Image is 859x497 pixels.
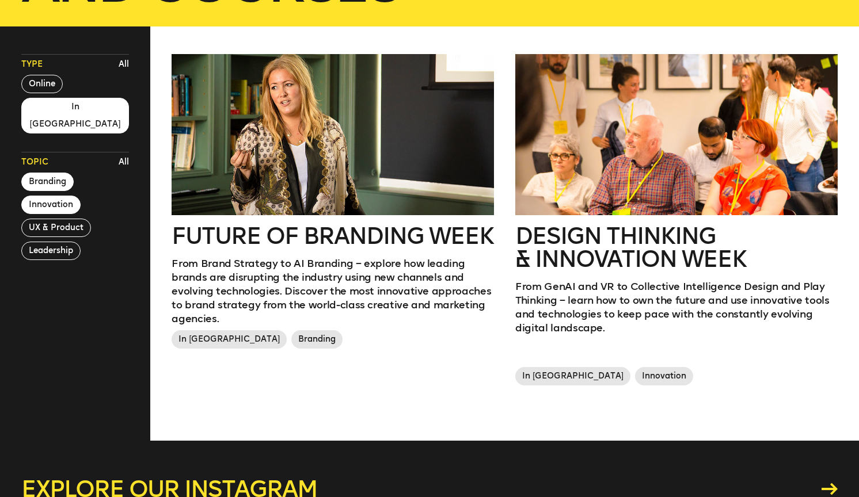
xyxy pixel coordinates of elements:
a: Future of branding weekFrom Brand Strategy to AI Branding – explore how leading brands are disrup... [172,54,494,353]
button: In [GEOGRAPHIC_DATA] [21,98,129,133]
button: Online [21,75,63,93]
h2: Design Thinking & innovation Week [515,224,838,270]
h2: Future of branding week [172,224,494,247]
button: Branding [21,173,74,191]
button: Leadership [21,242,81,260]
p: From GenAI and VR to Collective Intelligence Design and Play Thinking – learn how to own the futu... [515,280,838,335]
span: Innovation [635,367,693,385]
p: From Brand Strategy to AI Branding – explore how leading brands are disrupting the industry using... [172,257,494,326]
button: UX & Product [21,219,91,237]
span: Topic [21,156,48,168]
span: Branding [291,330,343,349]
span: Type [21,59,43,70]
button: All [116,154,132,171]
button: Innovation [21,196,81,214]
span: In [GEOGRAPHIC_DATA] [172,330,287,349]
span: In [GEOGRAPHIC_DATA] [515,367,630,385]
a: Design Thinking & innovation WeekFrom GenAI and VR to Collective Intelligence Design and Play Thi... [515,54,838,390]
button: All [116,56,132,73]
